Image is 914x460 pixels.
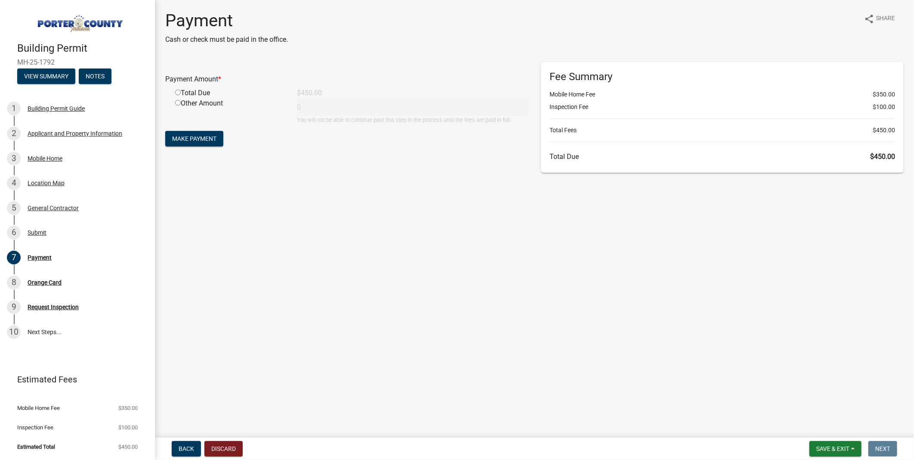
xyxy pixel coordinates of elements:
span: $350.00 [873,90,895,99]
button: shareShare [857,10,902,27]
div: 2 [7,127,21,140]
span: $350.00 [118,405,138,411]
wm-modal-confirm: Notes [79,73,111,80]
div: General Contractor [28,205,79,211]
div: 6 [7,226,21,239]
span: Next [875,445,890,452]
span: $100.00 [118,425,138,430]
div: Other Amount [169,98,290,124]
button: Save & Exit [809,441,862,457]
div: 7 [7,251,21,264]
span: Share [876,14,895,24]
button: View Summary [17,68,75,84]
h6: Total Due [550,152,895,161]
div: 9 [7,300,21,314]
button: Discard [204,441,243,457]
span: Mobile Home Fee [17,405,60,411]
div: Request Inspection [28,304,79,310]
i: share [864,14,874,24]
span: Inspection Fee [17,425,53,430]
div: 5 [7,201,21,215]
button: Next [868,441,897,457]
span: $450.00 [118,444,138,450]
img: Porter County, Indiana [17,9,141,33]
h6: Fee Summary [550,71,895,83]
span: Back [179,445,194,452]
p: Cash or check must be paid in the office. [165,34,288,45]
span: $450.00 [873,126,895,135]
span: Make Payment [172,135,216,142]
div: Mobile Home [28,155,62,162]
div: Location Map [28,180,65,186]
span: Estimated Total [17,444,55,450]
div: 3 [7,152,21,165]
span: $100.00 [873,103,895,112]
span: Save & Exit [816,445,849,452]
wm-modal-confirm: Summary [17,73,75,80]
div: Payment [28,255,52,261]
button: Notes [79,68,111,84]
div: 1 [7,102,21,115]
div: Building Permit Guide [28,106,85,112]
span: $450.00 [870,152,895,161]
span: MH-25-1792 [17,58,138,66]
h4: Building Permit [17,42,148,55]
button: Make Payment [165,131,223,146]
li: Inspection Fee [550,103,895,112]
div: Submit [28,230,46,236]
div: 8 [7,276,21,289]
li: Mobile Home Fee [550,90,895,99]
div: 10 [7,325,21,339]
div: Total Due [169,88,290,98]
div: Payment Amount [159,74,534,84]
div: Applicant and Property Information [28,131,122,137]
div: 4 [7,176,21,190]
li: Total Fees [550,126,895,135]
a: Estimated Fees [7,371,141,388]
div: Orange Card [28,280,62,286]
h1: Payment [165,10,288,31]
button: Back [172,441,201,457]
